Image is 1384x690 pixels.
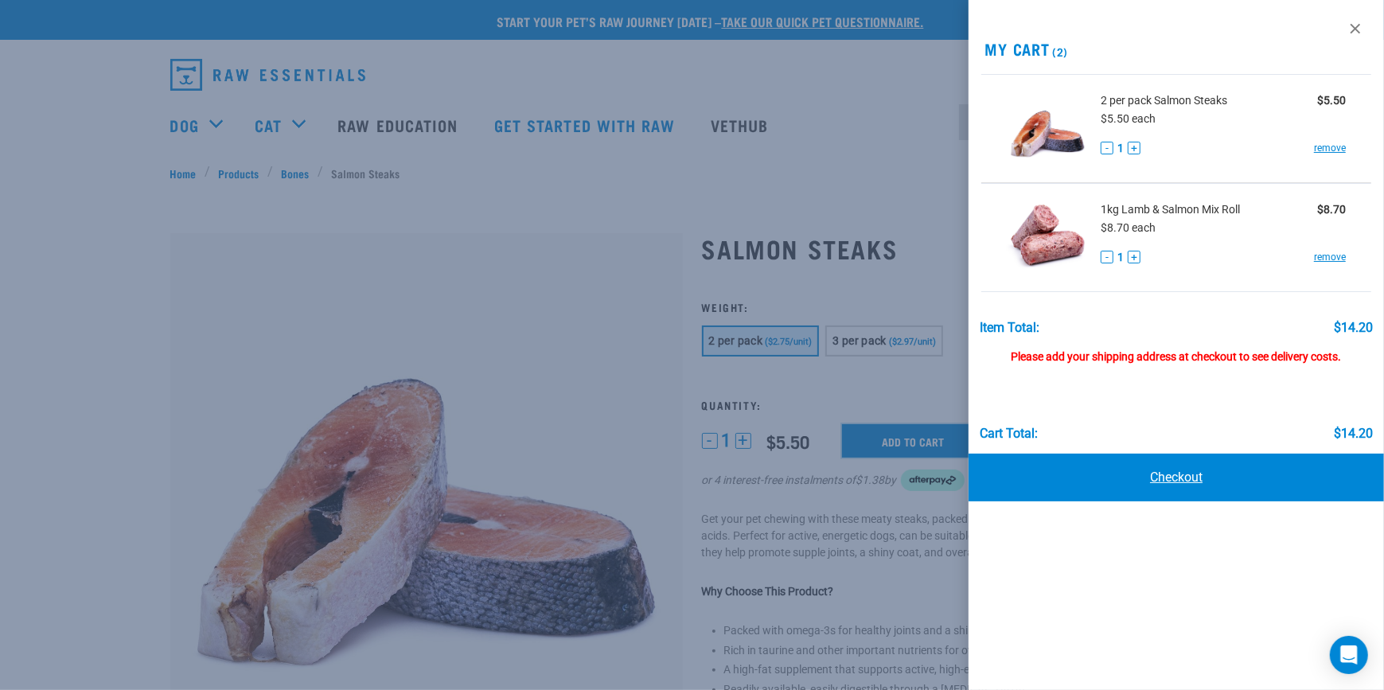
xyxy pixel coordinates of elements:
div: $14.20 [1334,427,1373,441]
a: remove [1314,141,1346,155]
span: 2 per pack Salmon Steaks [1101,92,1227,109]
a: remove [1314,250,1346,264]
h2: My Cart [969,40,1384,58]
span: 1 [1117,249,1124,266]
button: + [1128,251,1140,263]
span: (2) [1050,49,1068,54]
div: Open Intercom Messenger [1330,636,1368,674]
span: $8.70 each [1101,221,1156,234]
span: 1 [1117,140,1124,157]
span: 1kg Lamb & Salmon Mix Roll [1101,201,1240,218]
div: $14.20 [1334,321,1373,335]
button: + [1128,142,1140,154]
strong: $5.50 [1317,94,1346,107]
button: - [1101,142,1113,154]
img: Salmon Steaks [1007,88,1089,170]
img: Lamb & Salmon Mix Roll [1007,197,1089,279]
button: - [1101,251,1113,263]
span: $5.50 each [1101,112,1156,125]
strong: $8.70 [1317,203,1346,216]
a: Checkout [969,454,1384,501]
div: Please add your shipping address at checkout to see delivery costs. [980,335,1374,364]
div: Item Total: [980,321,1039,335]
div: Cart total: [980,427,1038,441]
